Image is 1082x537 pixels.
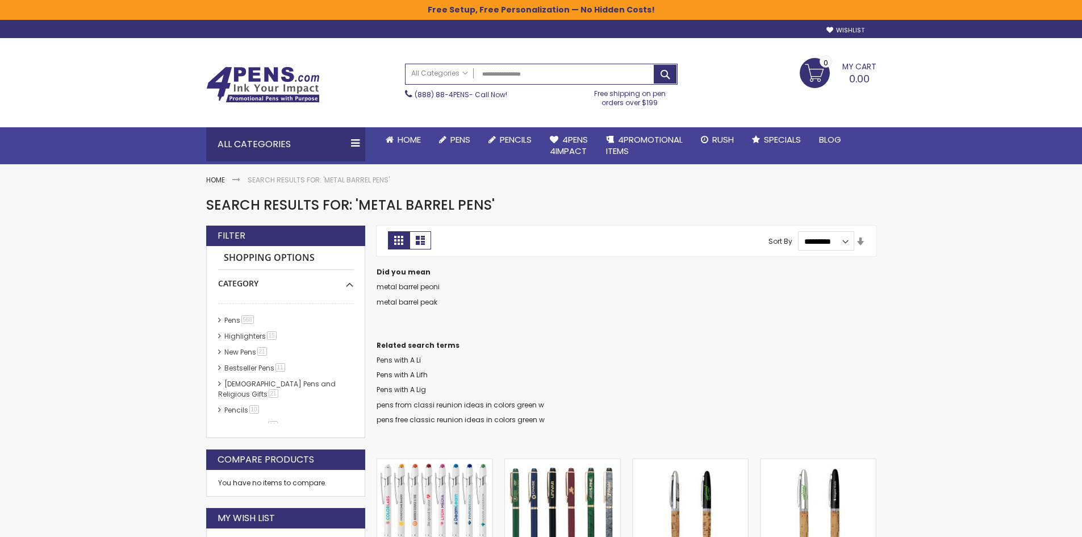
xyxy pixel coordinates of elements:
span: 0 [824,57,828,68]
label: Sort By [768,236,792,246]
div: All Categories [206,127,365,161]
strong: Grid [388,231,410,249]
a: Specials [743,127,810,152]
dt: Related search terms [377,341,876,350]
dt: Did you mean [377,268,876,277]
a: metal barrel peoni [377,282,440,292]
a: Pencils [479,127,541,152]
a: pens from classi reunion ideas in colors green w [377,400,544,410]
a: All Categories [406,64,474,83]
a: hp-featured11 [222,421,282,431]
span: 0.00 [849,72,870,86]
a: Bestseller Pens11 [222,363,289,373]
span: All Categories [411,69,468,78]
a: Blog [810,127,850,152]
span: 15 [267,331,277,340]
span: Pens [450,134,470,145]
span: 568 [241,315,254,324]
a: New Pens21 [222,347,271,357]
strong: Compare Products [218,453,314,466]
a: Custom Cork Barrel Twist Action Ballpoint Pen [633,459,748,468]
span: 4PROMOTIONAL ITEMS [606,134,683,157]
a: Pens with A Lifh [377,370,428,380]
strong: My Wish List [218,512,275,524]
strong: Shopping Options [218,246,353,270]
div: Free shipping on pen orders over $199 [582,85,678,107]
a: Pencils10 [222,405,263,415]
a: Pens with A Lig [377,385,426,394]
a: Pens [430,127,479,152]
span: Specials [764,134,801,145]
a: 0.00 0 [800,58,876,86]
a: Wishlist [826,26,864,35]
span: Search results for: 'metal barrel pens' [206,195,495,214]
a: Home [377,127,430,152]
span: 4Pens 4impact [550,134,588,157]
span: - Call Now! [415,90,507,99]
img: 4Pens Custom Pens and Promotional Products [206,66,320,103]
a: metal barrel peak [377,297,437,307]
strong: Filter [218,230,245,242]
a: Home [206,175,225,185]
span: Blog [819,134,841,145]
div: Category [218,270,353,289]
a: Pens with A Li [377,355,421,365]
a: (888) 88-4PENS [415,90,469,99]
a: Ellipse Softy White Barrel Metal Pen with Stylus - ColorJet [377,459,492,468]
a: 4PROMOTIONALITEMS [597,127,692,164]
span: Pencils [500,134,532,145]
strong: Search results for: 'metal barrel pens' [248,175,390,185]
a: 4Pens4impact [541,127,597,164]
span: 11 [268,421,278,430]
a: [DEMOGRAPHIC_DATA] Pens and Religious Gifts21 [218,379,336,399]
span: 21 [269,389,278,398]
a: Carolingian Twist Action Ballpoint Pen w/Enamel Coated Barrel [505,459,620,468]
span: 21 [257,347,267,356]
a: Personalized Cork Barrel Rollerball Cap-Off Pen [761,459,876,468]
a: Highlighters15 [222,331,281,341]
span: Rush [712,134,734,145]
a: pens free classic reunion ideas in colors green w [377,415,545,424]
span: 10 [249,405,259,414]
div: You have no items to compare. [206,470,365,497]
span: Home [398,134,421,145]
span: 11 [275,363,285,372]
a: Rush [692,127,743,152]
a: Pens568 [222,315,258,325]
